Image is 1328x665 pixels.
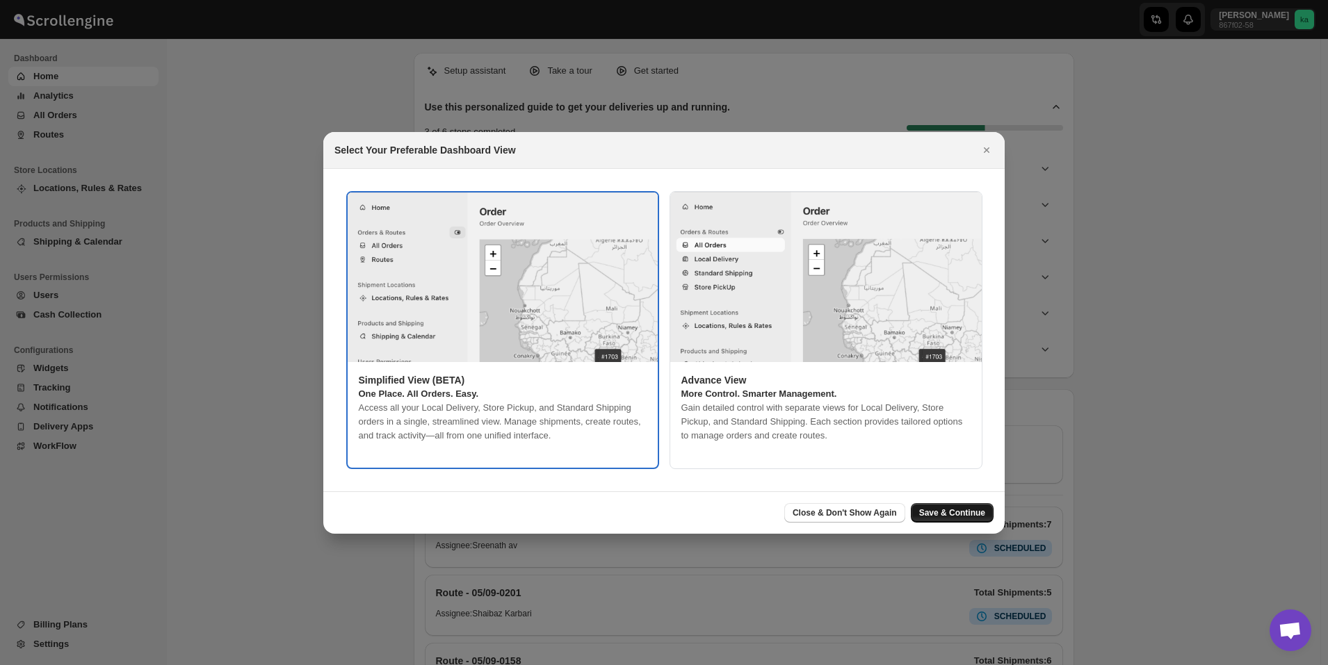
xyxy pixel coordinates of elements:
[784,503,905,523] button: Close & Don't Show Again
[1270,609,1311,651] a: Open chat
[670,192,982,363] img: legacy
[359,373,647,387] p: Simplified View (BETA)
[681,387,971,401] p: More Control. Smarter Management.
[681,373,971,387] p: Advance View
[911,503,994,523] button: Save & Continue
[793,507,897,518] span: Close & Don't Show Again
[348,192,658,362] img: simplified
[977,140,996,160] button: Close
[681,401,971,443] p: Gain detailed control with separate views for Local Delivery, Store Pickup, and Standard Shipping...
[334,143,516,157] h2: Select Your Preferable Dashboard View
[359,387,647,401] p: One Place. All Orders. Easy.
[359,401,647,443] p: Access all your Local Delivery, Store Pickup, and Standard Shipping orders in a single, streamlin...
[919,507,985,518] span: Save & Continue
